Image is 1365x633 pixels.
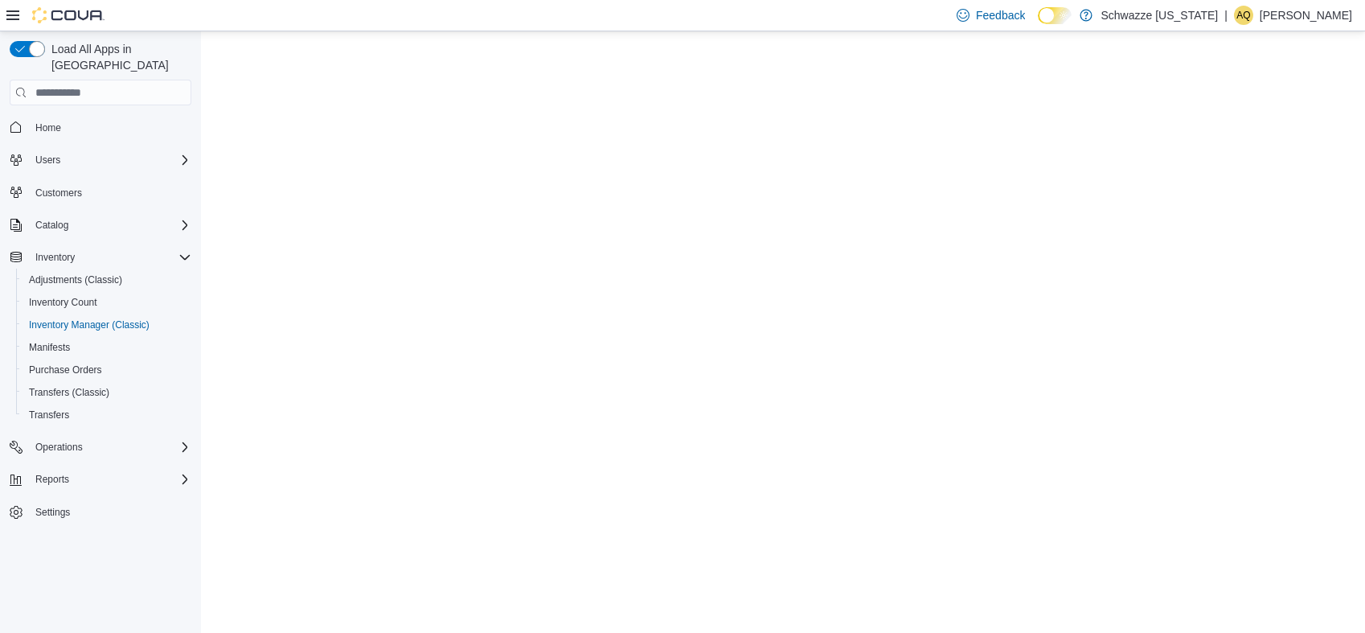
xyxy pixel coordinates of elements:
span: Users [29,150,191,170]
div: Anastasia Queen [1234,6,1253,25]
span: AQ [1236,6,1250,25]
a: Inventory Count [23,293,104,312]
span: Customers [29,183,191,203]
button: Adjustments (Classic) [16,269,198,291]
button: Settings [3,500,198,524]
a: Manifests [23,338,76,357]
span: Reports [35,473,69,486]
span: Catalog [35,219,68,232]
button: Operations [29,438,89,457]
nav: Complex example [10,109,191,565]
a: Transfers (Classic) [23,383,116,402]
span: Users [35,154,60,166]
span: Inventory [35,251,75,264]
button: Catalog [29,216,75,235]
span: Dark Mode [1038,24,1039,25]
button: Home [3,115,198,138]
span: Inventory Count [29,296,97,309]
a: Customers [29,183,88,203]
button: Inventory Count [16,291,198,314]
span: Adjustments (Classic) [29,273,122,286]
button: Inventory [3,246,198,269]
button: Operations [3,436,198,458]
span: Operations [35,441,83,454]
span: Load All Apps in [GEOGRAPHIC_DATA] [45,41,191,73]
button: Purchase Orders [16,359,198,381]
button: Transfers (Classic) [16,381,198,404]
a: Purchase Orders [23,360,109,380]
button: Inventory Manager (Classic) [16,314,198,336]
button: Users [29,150,67,170]
span: Inventory Count [23,293,191,312]
p: [PERSON_NAME] [1260,6,1352,25]
button: Transfers [16,404,198,426]
p: | [1224,6,1228,25]
span: Transfers (Classic) [29,386,109,399]
a: Inventory Manager (Classic) [23,315,156,335]
button: Users [3,149,198,171]
span: Operations [29,438,191,457]
button: Reports [29,470,76,489]
span: Customers [35,187,82,199]
span: Inventory Manager (Classic) [29,319,150,331]
span: Transfers [23,405,191,425]
span: Transfers [29,409,69,421]
button: Catalog [3,214,198,236]
span: Purchase Orders [23,360,191,380]
span: Feedback [976,7,1025,23]
span: Home [29,117,191,137]
a: Home [29,118,68,138]
p: Schwazze [US_STATE] [1101,6,1218,25]
span: Inventory Manager (Classic) [23,315,191,335]
button: Manifests [16,336,198,359]
span: Settings [35,506,70,519]
button: Inventory [29,248,81,267]
span: Purchase Orders [29,364,102,376]
img: Cova [32,7,105,23]
span: Settings [29,502,191,522]
input: Dark Mode [1038,7,1072,24]
button: Customers [3,181,198,204]
span: Home [35,121,61,134]
span: Manifests [23,338,191,357]
span: Inventory [29,248,191,267]
a: Transfers [23,405,76,425]
a: Adjustments (Classic) [23,270,129,290]
span: Manifests [29,341,70,354]
span: Reports [29,470,191,489]
a: Settings [29,503,76,522]
button: Reports [3,468,198,491]
span: Transfers (Classic) [23,383,191,402]
span: Catalog [29,216,191,235]
span: Adjustments (Classic) [23,270,191,290]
